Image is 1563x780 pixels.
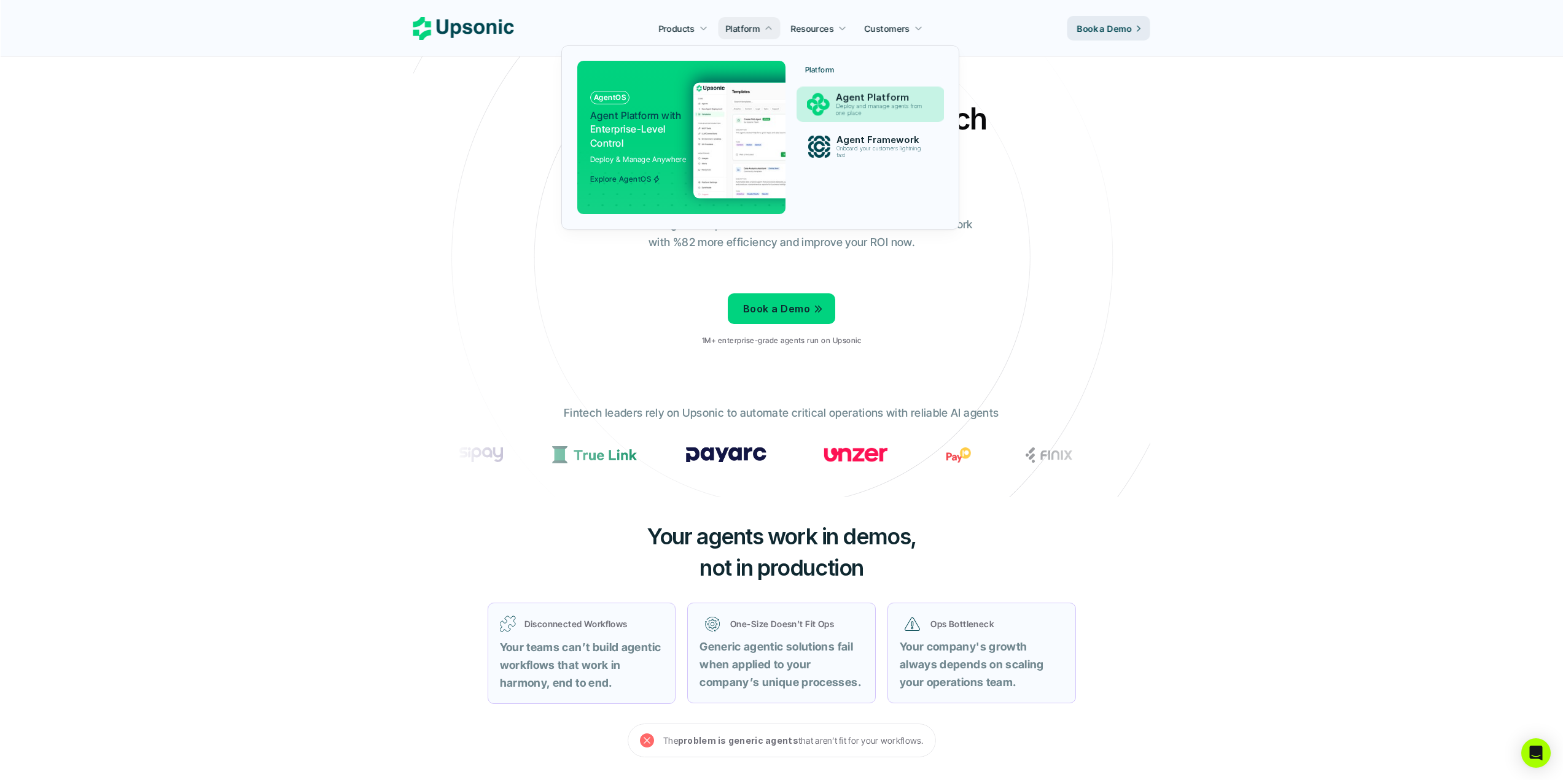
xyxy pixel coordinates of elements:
a: Book a Demo [1067,16,1150,41]
p: Deploy & Manage Anywhere [590,153,687,165]
p: Platform [805,66,835,74]
p: AgentOS [594,93,626,102]
a: Products [651,17,715,39]
p: From onboarding to compliance to settlement to autonomous control. Work with %82 more efficiency ... [582,216,981,252]
p: The that aren’t fit for your workflows. [663,733,924,748]
strong: problem is generic agents [678,735,798,746]
div: Open Intercom Messenger [1521,738,1551,768]
span: not in production [700,554,863,581]
p: Deploy and manage agents from one place [835,103,927,117]
p: Explore AgentOS [590,175,651,183]
p: Agent Platform [835,92,928,103]
span: Agent Platform with [590,109,681,122]
span: Explore AgentOS [590,175,660,183]
p: Enterprise-Level Control [590,109,684,150]
p: Book a Demo [1077,22,1132,35]
strong: Generic agentic solutions fail when applied to your company’s unique processes. [700,640,861,689]
p: Platform [725,22,760,35]
a: Book a Demo [728,293,835,324]
h2: Agentic AI Platform for FinTech Operations [567,98,997,180]
p: Products [658,22,695,35]
p: Fintech leaders rely on Upsonic to automate critical operations with reliable AI agents [564,404,999,422]
p: Customers [865,22,910,35]
strong: Your teams can’t build agentic workflows that work in harmony, end to end. [500,641,664,689]
p: Onboard your customers lightning fast [836,145,926,159]
span: Your agents work in demos, [647,523,916,550]
strong: Your company's growth always depends on scaling your operations team. [900,640,1047,689]
p: Disconnected Workflows [524,617,664,630]
p: One-Size Doesn’t Fit Ops [730,617,858,630]
p: Ops Bottleneck [930,617,1058,630]
p: Agent Framework [836,134,927,145]
p: 1M+ enterprise-grade agents run on Upsonic [702,336,861,345]
p: Book a Demo [743,300,810,318]
a: AgentOSAgent Platform withEnterprise-Level ControlDeploy & Manage AnywhereExplore AgentOS [577,61,785,214]
p: Resources [791,22,834,35]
